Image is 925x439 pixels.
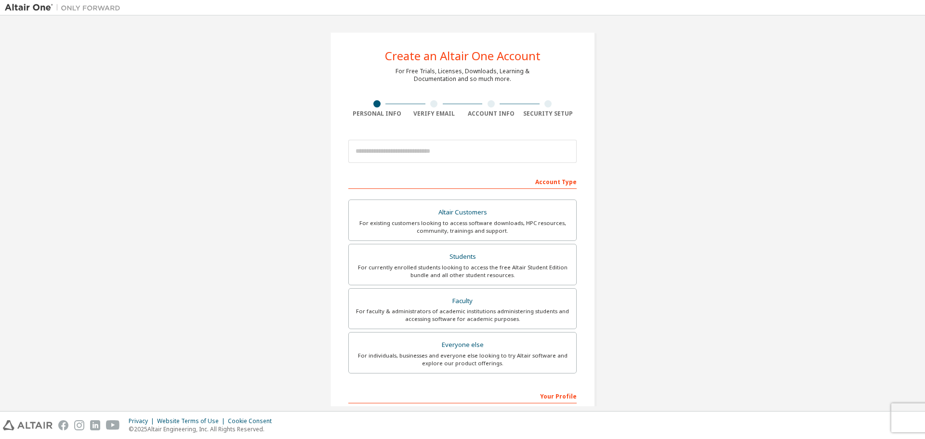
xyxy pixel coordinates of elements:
[74,420,84,430] img: instagram.svg
[106,420,120,430] img: youtube.svg
[157,417,228,425] div: Website Terms of Use
[129,425,277,433] p: © 2025 Altair Engineering, Inc. All Rights Reserved.
[406,110,463,118] div: Verify Email
[462,110,520,118] div: Account Info
[396,67,529,83] div: For Free Trials, Licenses, Downloads, Learning & Documentation and so much more.
[520,110,577,118] div: Security Setup
[355,307,570,323] div: For faculty & administrators of academic institutions administering students and accessing softwa...
[5,3,125,13] img: Altair One
[355,352,570,367] div: For individuals, businesses and everyone else looking to try Altair software and explore our prod...
[355,294,570,308] div: Faculty
[348,110,406,118] div: Personal Info
[385,50,541,62] div: Create an Altair One Account
[355,206,570,219] div: Altair Customers
[348,388,577,403] div: Your Profile
[355,338,570,352] div: Everyone else
[228,417,277,425] div: Cookie Consent
[90,420,100,430] img: linkedin.svg
[348,173,577,189] div: Account Type
[355,219,570,235] div: For existing customers looking to access software downloads, HPC resources, community, trainings ...
[3,420,53,430] img: altair_logo.svg
[58,420,68,430] img: facebook.svg
[129,417,157,425] div: Privacy
[355,250,570,264] div: Students
[355,264,570,279] div: For currently enrolled students looking to access the free Altair Student Edition bundle and all ...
